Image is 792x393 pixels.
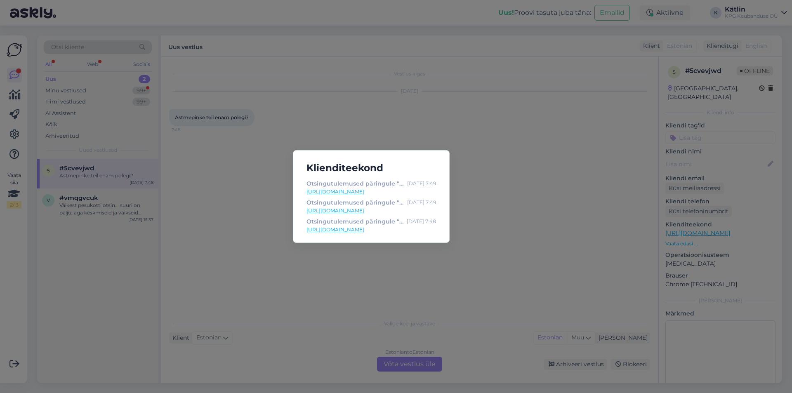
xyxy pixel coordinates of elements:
div: [DATE] 7:48 [407,217,436,226]
div: Otsingutulemused päringule “[PERSON_NAME]” : [306,179,404,188]
a: [URL][DOMAIN_NAME] [306,226,436,233]
div: Otsingutulemused päringule “Taburet” : [306,198,404,207]
div: Otsingutulemused päringule “[PERSON_NAME]” : [306,217,403,226]
h5: Klienditeekond [300,160,443,176]
div: [DATE] 7:49 [407,179,436,188]
div: [DATE] 7:49 [407,198,436,207]
a: [URL][DOMAIN_NAME] [306,188,436,195]
a: [URL][DOMAIN_NAME] [306,207,436,214]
